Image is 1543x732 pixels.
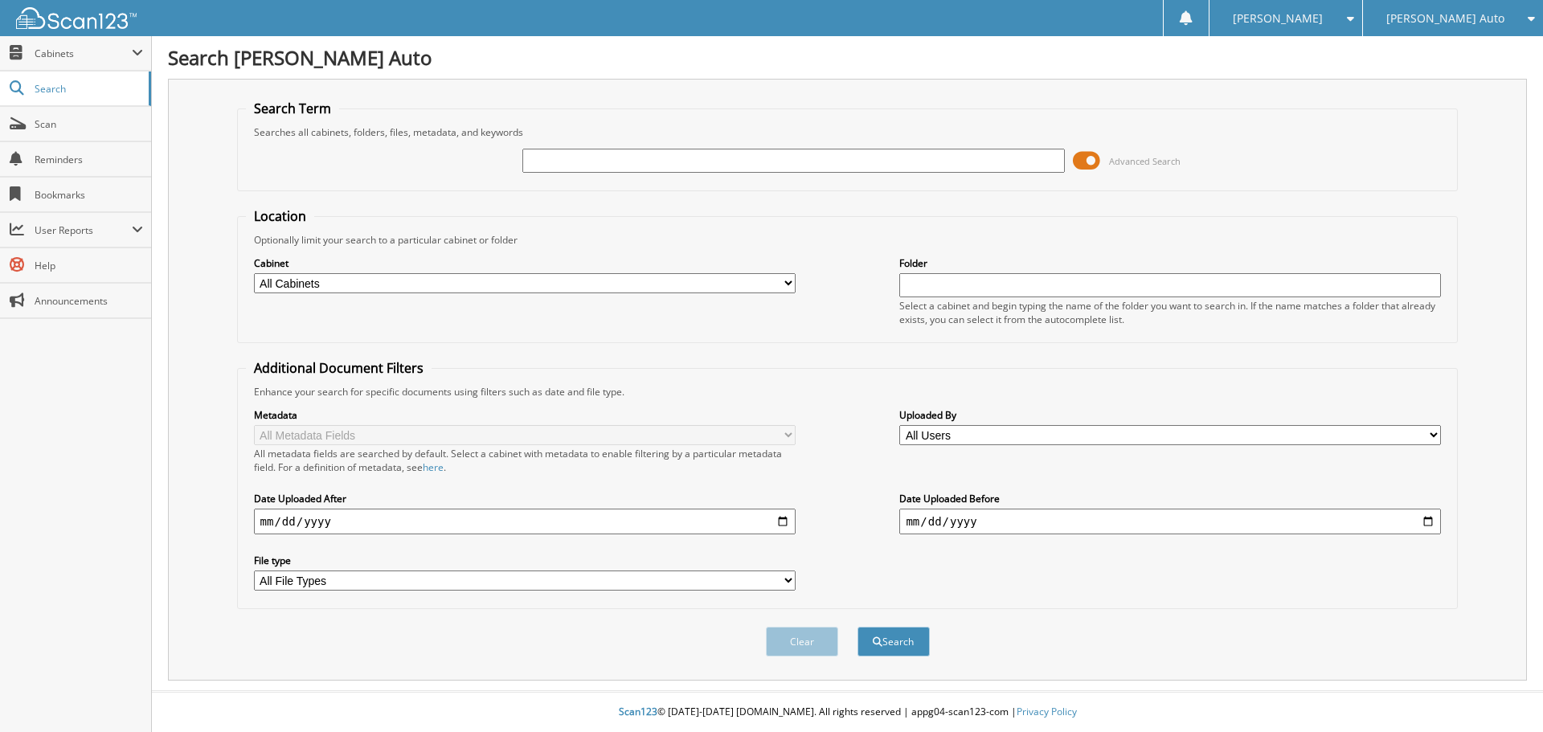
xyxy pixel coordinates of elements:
span: Cabinets [35,47,132,60]
input: end [899,509,1441,534]
input: start [254,509,796,534]
label: Metadata [254,408,796,422]
span: Announcements [35,294,143,308]
span: [PERSON_NAME] Auto [1386,14,1504,23]
img: scan123-logo-white.svg [16,7,137,29]
label: Folder [899,256,1441,270]
span: Scan123 [619,705,657,718]
label: Cabinet [254,256,796,270]
div: Enhance your search for specific documents using filters such as date and file type. [246,385,1450,399]
div: Select a cabinet and begin typing the name of the folder you want to search in. If the name match... [899,299,1441,326]
h1: Search [PERSON_NAME] Auto [168,44,1527,71]
label: File type [254,554,796,567]
span: Reminders [35,153,143,166]
span: [PERSON_NAME] [1233,14,1323,23]
span: Advanced Search [1109,155,1181,167]
span: Help [35,259,143,272]
legend: Additional Document Filters [246,359,432,377]
span: Scan [35,117,143,131]
div: Searches all cabinets, folders, files, metadata, and keywords [246,125,1450,139]
span: User Reports [35,223,132,237]
a: here [423,460,444,474]
button: Clear [766,627,838,656]
label: Date Uploaded Before [899,492,1441,505]
div: © [DATE]-[DATE] [DOMAIN_NAME]. All rights reserved | appg04-scan123-com | [152,693,1543,732]
label: Uploaded By [899,408,1441,422]
a: Privacy Policy [1017,705,1077,718]
div: Optionally limit your search to a particular cabinet or folder [246,233,1450,247]
legend: Location [246,207,314,225]
legend: Search Term [246,100,339,117]
span: Search [35,82,141,96]
span: Bookmarks [35,188,143,202]
label: Date Uploaded After [254,492,796,505]
div: All metadata fields are searched by default. Select a cabinet with metadata to enable filtering b... [254,447,796,474]
button: Search [857,627,930,656]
